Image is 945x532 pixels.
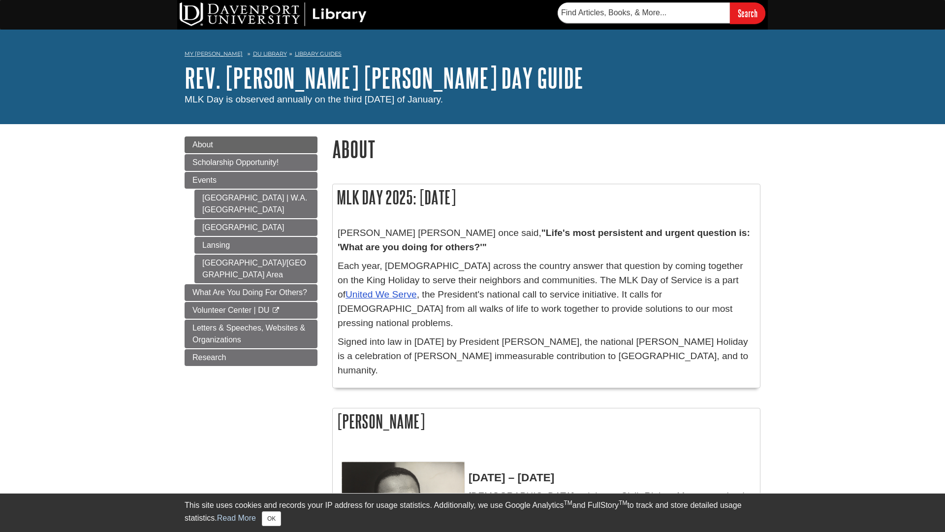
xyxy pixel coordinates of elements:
a: About [185,136,317,153]
a: [GEOGRAPHIC_DATA]/[GEOGRAPHIC_DATA] Area [194,255,317,283]
a: Letters & Speeches, Websites & Organizations [185,320,317,348]
a: Events [185,172,317,189]
input: Find Articles, Books, & More... [558,2,730,23]
a: Volunteer Center | DU [185,302,317,319]
strong: "Life's most persistent and urgent question is: 'What are you doing for others?'" [338,228,750,252]
div: This site uses cookies and records your IP address for usage statistics. Additionally, we use Goo... [185,499,760,526]
a: United We Serve [346,289,417,299]
span: Letters & Speeches, Websites & Organizations [192,324,305,344]
a: Lansing [194,237,317,254]
input: Search [730,2,765,24]
strong: [DATE] – [DATE] [469,471,554,484]
a: DU Library [253,50,287,57]
img: DU Library [180,2,367,26]
h2: MLK Day 2025: [DATE] [333,184,760,210]
a: Scholarship Opportunity! [185,154,317,171]
form: Searches DU Library's articles, books, and more [558,2,765,24]
a: Rev. [PERSON_NAME] [PERSON_NAME] Day Guide [185,63,583,93]
a: What Are You Doing For Others? [185,284,317,301]
span: Events [192,176,217,184]
a: Read More [217,514,256,522]
p: Signed into law in [DATE] by President [PERSON_NAME], the national [PERSON_NAME] Holiday is a cel... [338,335,755,377]
i: This link opens in a new window [272,307,280,314]
span: What Are You Doing For Others? [192,288,307,297]
a: [GEOGRAPHIC_DATA] | W.A. [GEOGRAPHIC_DATA] [194,190,317,218]
span: MLK Day is observed annually on the third [DATE] of January. [185,94,443,104]
sup: TM [619,499,627,506]
nav: breadcrumb [185,47,760,63]
span: Scholarship Opportunity! [192,158,279,166]
p: Each year, [DEMOGRAPHIC_DATA] across the country answer that question by coming together on the K... [338,259,755,330]
sup: TM [564,499,572,506]
a: Library Guides [295,50,342,57]
span: Volunteer Center | DU [192,306,269,314]
button: Close [262,511,281,526]
p: [PERSON_NAME] [PERSON_NAME] once said, [338,226,755,255]
span: About [192,140,213,149]
div: Guide Page Menu [185,136,317,366]
h1: About [332,136,760,162]
h2: [PERSON_NAME] [333,408,760,434]
a: My [PERSON_NAME] [185,50,243,58]
a: [GEOGRAPHIC_DATA] [194,219,317,236]
a: Research [185,349,317,366]
span: Research [192,353,226,362]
